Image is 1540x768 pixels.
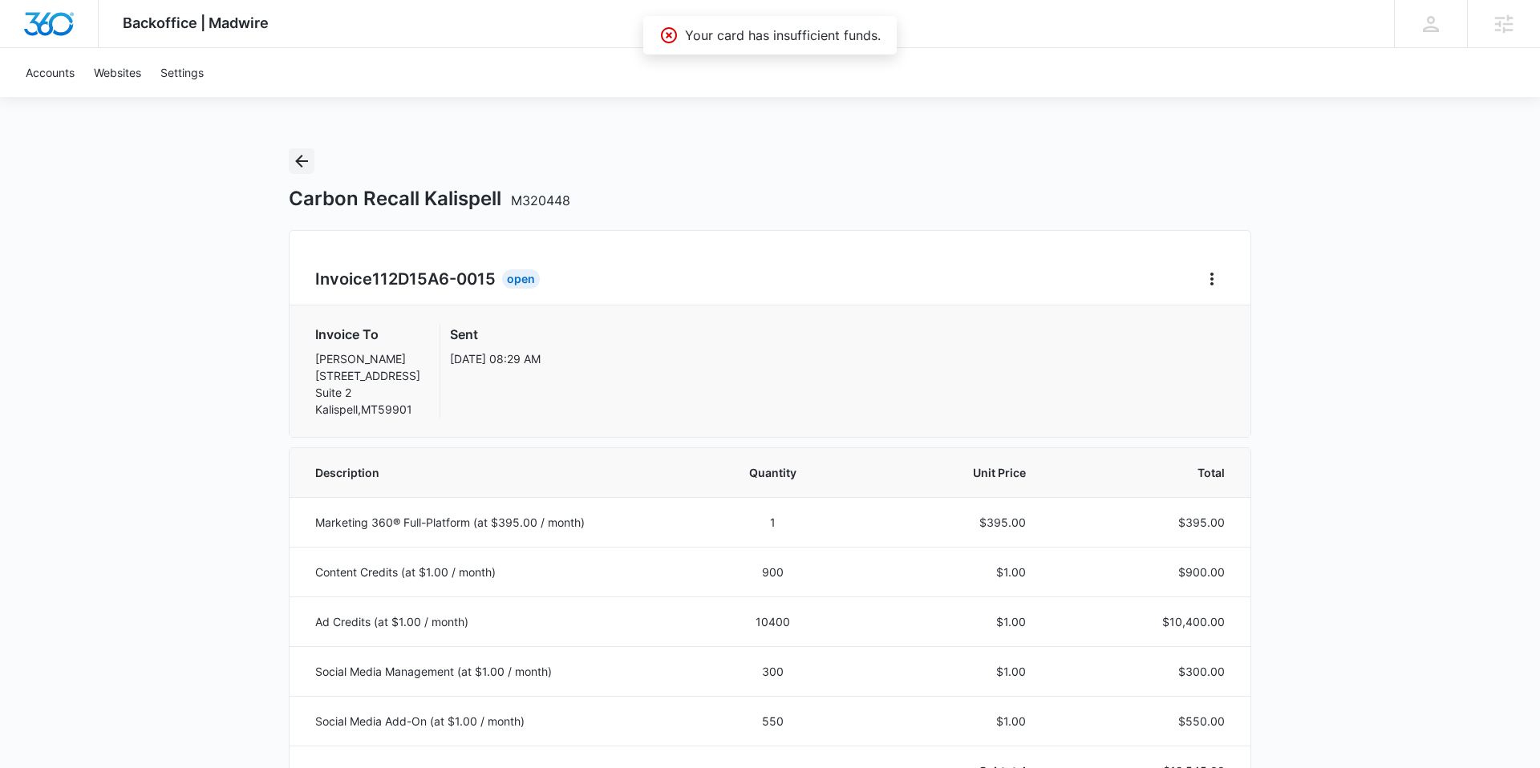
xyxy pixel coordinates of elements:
span: 112D15A6-0015 [372,269,496,289]
span: Quantity [710,464,835,481]
p: Social Media Add-On (at $1.00 / month) [315,713,671,730]
p: $10,400.00 [1064,613,1225,630]
span: Total [1064,464,1225,481]
p: $900.00 [1064,564,1225,580]
p: $395.00 [873,514,1026,531]
span: M320448 [511,192,570,208]
h3: Sent [450,325,541,344]
span: Unit Price [873,464,1026,481]
p: $550.00 [1064,713,1225,730]
p: [DATE] 08:29 AM [450,350,541,367]
td: 1 [691,497,854,547]
p: Marketing 360® Full-Platform (at $395.00 / month) [315,514,671,531]
button: Home [1199,266,1225,292]
div: Open [502,269,540,289]
p: $1.00 [873,713,1026,730]
span: Description [315,464,671,481]
p: Content Credits (at $1.00 / month) [315,564,671,580]
p: $1.00 [873,613,1026,630]
p: Your card has insufficient funds. [685,26,881,45]
p: $300.00 [1064,663,1225,680]
button: Back [289,148,314,174]
td: 300 [691,646,854,696]
a: Settings [151,48,213,97]
p: Ad Credits (at $1.00 / month) [315,613,671,630]
a: Websites [84,48,151,97]
span: Backoffice | Madwire [123,14,269,31]
p: $1.00 [873,564,1026,580]
p: Social Media Management (at $1.00 / month) [315,663,671,680]
a: Accounts [16,48,84,97]
td: 10400 [691,596,854,646]
h3: Invoice To [315,325,420,344]
td: 900 [691,547,854,596]
h2: Invoice [315,267,502,291]
p: $1.00 [873,663,1026,680]
td: 550 [691,696,854,746]
h1: Carbon Recall Kalispell [289,187,570,211]
p: $395.00 [1064,514,1225,531]
p: [PERSON_NAME] [STREET_ADDRESS] Suite 2 Kalispell , MT 59901 [315,350,420,418]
